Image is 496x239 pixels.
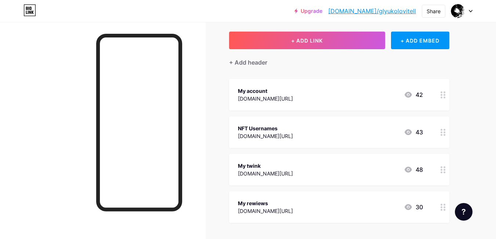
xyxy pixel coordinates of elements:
[238,95,293,102] div: [DOMAIN_NAME][URL]
[427,7,441,15] div: Share
[404,203,423,211] div: 30
[404,165,423,174] div: 48
[404,90,423,99] div: 42
[451,4,465,18] img: an6elsky
[391,32,449,49] div: + ADD EMBED
[238,162,293,170] div: My twink
[404,128,423,137] div: 43
[294,8,322,14] a: Upgrade
[238,199,293,207] div: My rewiews
[238,207,293,215] div: [DOMAIN_NAME][URL]
[238,132,293,140] div: [DOMAIN_NAME][URL]
[328,7,416,15] a: [DOMAIN_NAME]/glyukolovitell
[238,87,293,95] div: My account
[229,32,385,49] button: + ADD LINK
[238,170,293,177] div: [DOMAIN_NAME][URL]
[291,37,323,44] span: + ADD LINK
[238,124,293,132] div: NFT Usernames
[229,58,267,67] div: + Add header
